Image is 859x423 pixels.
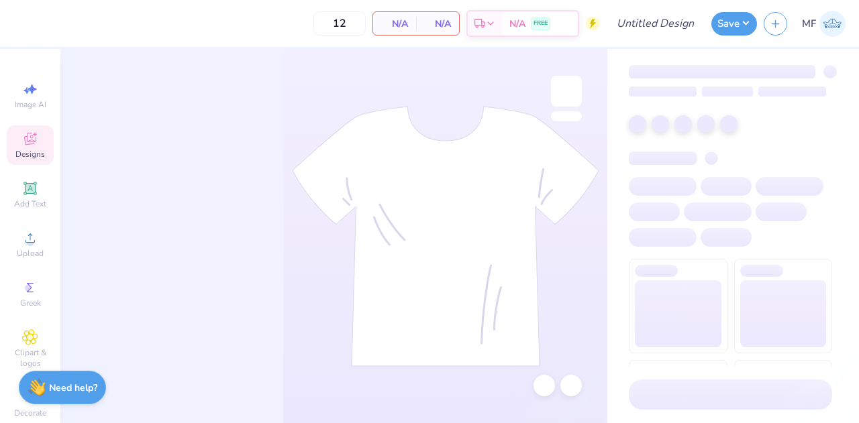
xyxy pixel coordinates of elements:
[606,10,705,37] input: Untitled Design
[17,248,44,259] span: Upload
[49,381,97,394] strong: Need help?
[7,347,54,369] span: Clipart & logos
[15,99,46,110] span: Image AI
[509,17,525,31] span: N/A
[802,16,816,32] span: MF
[14,408,46,418] span: Decorate
[381,17,408,31] span: N/A
[711,12,757,36] button: Save
[292,106,599,367] img: tee-skeleton.svg
[15,149,45,160] span: Designs
[14,198,46,209] span: Add Text
[819,11,846,37] img: Meilin Fischer
[534,19,548,28] span: FREE
[20,298,41,308] span: Greek
[424,17,451,31] span: N/A
[802,11,846,37] a: MF
[313,11,366,36] input: – –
